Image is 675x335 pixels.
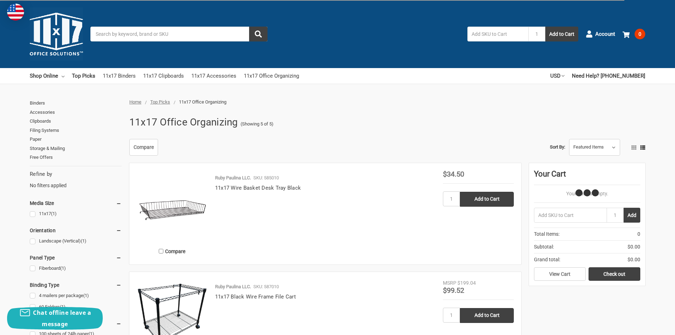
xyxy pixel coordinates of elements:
span: $34.50 [443,170,464,178]
span: (1) [81,238,86,244]
label: Sort By: [550,142,565,152]
span: $0.00 [628,256,640,263]
span: $199.04 [457,280,476,286]
h5: Panel Type [30,253,122,262]
p: Your Cart Is Empty. [534,190,640,197]
a: Top Picks [72,68,95,84]
span: $0.00 [628,243,640,251]
div: No filters applied [30,170,122,189]
a: Paper [30,135,122,144]
h5: Orientation [30,226,122,235]
h1: 11x17 Office Organizing [129,113,238,132]
span: $99.52 [443,286,464,295]
span: Total Items: [534,230,559,238]
a: 11x17 Black Wire Frame File Cart [215,294,296,300]
a: USD [550,68,564,84]
span: 0 [635,29,645,39]
button: Add to Cart [545,27,578,41]
input: Add SKU to Cart [534,208,607,223]
h5: Binding Type [30,281,122,289]
a: Need Help? [PHONE_NUMBER] [572,68,645,84]
a: Filing Systems [30,126,122,135]
span: 11x17 Office Organizing [179,99,226,105]
a: View Cart [534,267,586,281]
img: duty and tax information for United States [7,4,24,21]
span: Account [595,30,615,38]
div: MSRP [443,279,456,287]
input: Compare [159,249,163,253]
a: Account [586,25,615,43]
a: 11x17 Binders [103,68,136,84]
label: Compare [137,245,208,257]
a: Compare [129,139,158,156]
input: Add SKU to Cart [467,27,528,41]
a: 0 [623,25,645,43]
p: SKU: 587010 [253,283,279,290]
span: (1) [51,211,57,216]
span: (Showing 5 of 5) [241,121,274,128]
input: Search by keyword, brand or SKU [90,27,268,41]
a: Home [129,99,141,105]
a: Clipboards [30,117,122,126]
p: SKU: 585010 [253,174,279,182]
a: Binders [30,99,122,108]
button: Add [624,208,640,223]
h5: Refine by [30,170,122,178]
a: Shop Online [30,68,64,84]
span: (1) [83,293,89,298]
input: Add to Cart [460,192,514,207]
input: Add to Cart [460,308,514,323]
a: 60 Folders [30,302,122,312]
div: Your Cart [534,168,640,185]
span: 0 [637,230,640,238]
a: 4 mailers per package [30,291,122,301]
a: Free Offers [30,153,122,162]
a: Accessories [30,108,122,117]
button: Chat offline leave a message [7,307,103,330]
span: Subtotal: [534,243,554,251]
a: Fiberboard [30,264,122,273]
img: 11x17.com [30,7,83,61]
p: Ruby Paulina LLC. [215,174,251,182]
span: (1) [60,266,66,271]
a: Check out [589,267,640,281]
a: Storage & Mailing [30,144,122,153]
img: 11x17 Wire Basket Desk Tray Black [137,171,208,241]
a: 11x17 Clipboards [143,68,184,84]
span: Grand total: [534,256,560,263]
a: Top Picks [150,99,170,105]
p: Ruby Paulina LLC. [215,283,251,290]
span: Chat offline leave a message [33,309,91,328]
a: 11x17 Accessories [191,68,236,84]
a: 11x17 Office Organizing [244,68,299,84]
a: 11x17 [30,209,122,219]
a: Landscape (Vertical) [30,236,122,246]
a: 11x17 Wire Basket Desk Tray Black [215,185,301,191]
span: (1) [60,304,66,309]
h5: Media Size [30,199,122,207]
